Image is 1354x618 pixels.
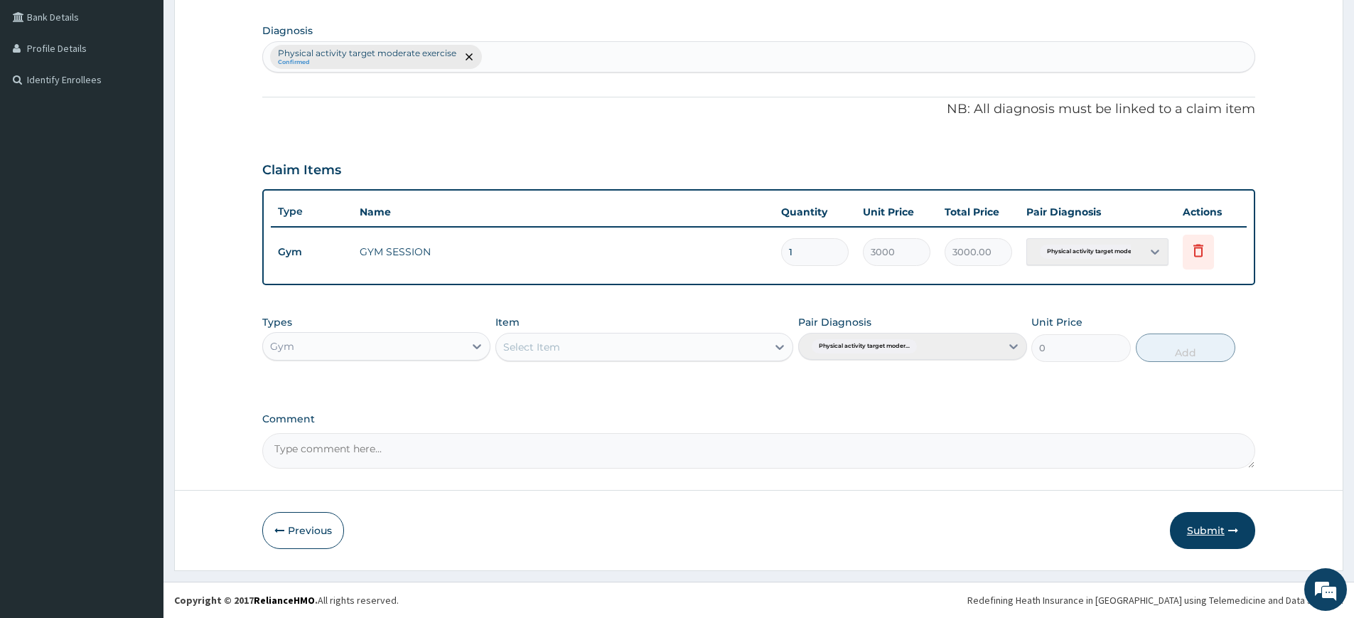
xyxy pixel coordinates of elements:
[254,594,315,607] a: RelianceHMO
[271,198,353,225] th: Type
[262,316,292,329] label: Types
[1136,334,1235,362] button: Add
[174,594,318,607] strong: Copyright © 2017 .
[1170,512,1255,549] button: Submit
[1019,198,1176,226] th: Pair Diagnosis
[262,100,1255,119] p: NB: All diagnosis must be linked to a claim item
[856,198,937,226] th: Unit Price
[967,593,1343,607] div: Redefining Heath Insurance in [GEOGRAPHIC_DATA] using Telemedicine and Data Science!
[262,163,341,179] h3: Claim Items
[503,340,560,354] div: Select Item
[74,80,239,98] div: Chat with us now
[353,198,774,226] th: Name
[7,388,271,438] textarea: Type your message and hit 'Enter'
[270,339,294,353] div: Gym
[163,582,1354,618] footer: All rights reserved.
[82,179,196,323] span: We're online!
[774,198,856,226] th: Quantity
[1176,198,1247,226] th: Actions
[495,315,520,329] label: Item
[1031,315,1082,329] label: Unit Price
[937,198,1019,226] th: Total Price
[798,315,871,329] label: Pair Diagnosis
[353,238,774,266] td: GYM SESSION
[262,23,313,38] label: Diagnosis
[26,71,58,107] img: d_794563401_company_1708531726252_794563401
[233,7,267,41] div: Minimize live chat window
[271,239,353,265] td: Gym
[262,512,344,549] button: Previous
[262,413,1255,425] label: Comment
